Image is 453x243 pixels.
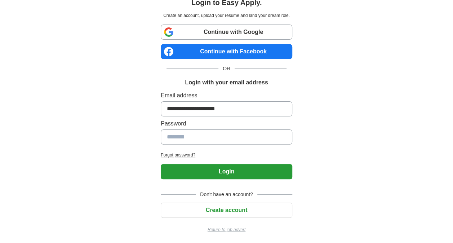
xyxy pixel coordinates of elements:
label: Password [161,119,292,128]
a: Forgot password? [161,152,292,158]
button: Login [161,164,292,179]
a: Continue with Facebook [161,44,292,59]
span: Don't have an account? [196,191,257,198]
a: Continue with Google [161,25,292,40]
button: Create account [161,203,292,218]
p: Create an account, upload your resume and land your dream role. [162,12,291,19]
a: Create account [161,207,292,213]
label: Email address [161,91,292,100]
span: OR [218,65,235,72]
h1: Login with your email address [185,78,268,87]
a: Return to job advert [161,226,292,233]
